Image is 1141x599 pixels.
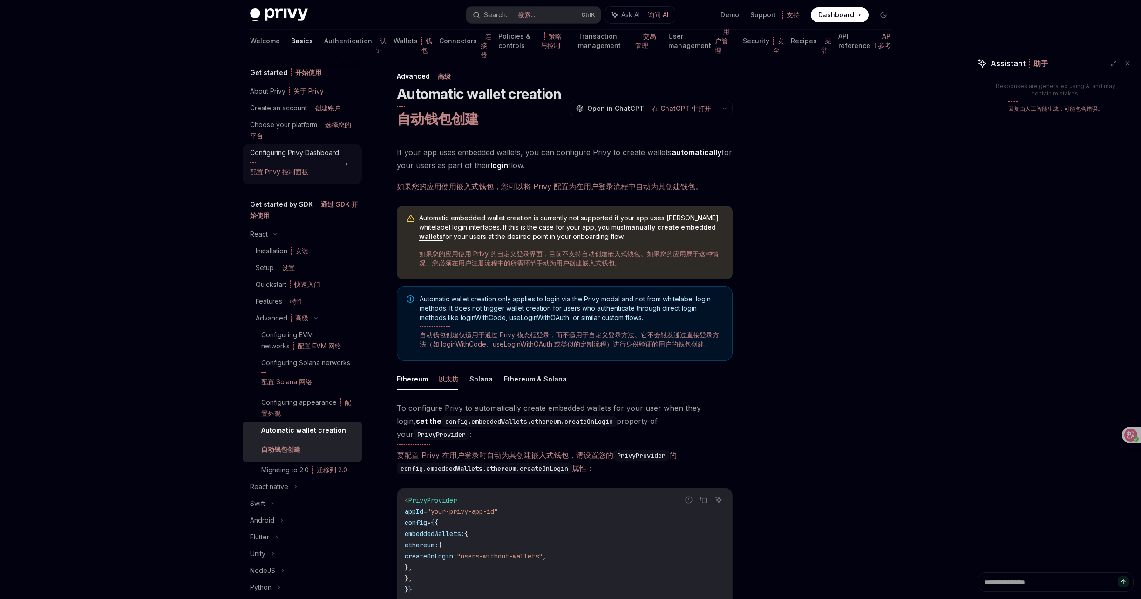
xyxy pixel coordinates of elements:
a: Quickstart 快速入门 [243,276,362,293]
font: 策略与控制 [541,32,562,49]
a: Connectors 连接器 [439,30,487,52]
a: Basics [291,30,313,52]
h1: Automatic wallet creation [397,86,561,131]
code: PrivyProvider [613,450,669,461]
span: PrivyProvider [408,496,457,504]
div: Search... [484,9,535,20]
span: config [405,518,427,527]
span: Ask AI [621,10,668,20]
font: 询问 AI [648,11,668,19]
font: 菜谱 [821,37,831,54]
font: 自动钱包创建 [397,110,479,127]
font: 要配置 Privy 在用户登录时自动为其创建嵌入式钱包，请设置您的 的 属性： [397,450,677,473]
font: 安全 [773,37,784,54]
a: Features 特性 [243,293,362,310]
strong: set the [416,416,617,426]
span: < [405,496,408,504]
span: Ctrl K [581,11,595,19]
font: 用户管理 [715,27,729,54]
span: Assistant [991,58,1048,69]
a: Setup 设置 [243,259,362,276]
font: 创建账户 [315,104,341,112]
div: Setup [256,262,295,273]
span: "your-privy-app-id" [427,507,498,516]
span: }, [405,574,412,583]
div: About Privy [250,86,324,97]
div: Swift [250,498,265,509]
a: API reference API 参考 [838,30,891,52]
font: 配置 Privy 控制面板 [250,168,308,176]
button: Report incorrect code [683,494,695,506]
div: Create an account [250,102,341,114]
h5: Get started by SDK [250,199,362,221]
button: Solana [469,368,493,390]
span: createOnLogin: [405,552,457,560]
a: Automatic wallet creation自动钱包创建 [243,422,362,462]
div: Configuring Solana networks [261,357,350,391]
div: Flutter [250,531,269,543]
button: Ask AI 询问 AI [605,7,675,23]
span: Automatic wallet creation only applies to login via the Privy modal and not from whitelabel login... [420,294,723,353]
a: Choose your platform 选择您的平台 [243,116,362,144]
div: NodeJS [250,565,275,576]
font: 快速入门 [294,280,320,288]
button: Send message [1118,576,1129,587]
strong: login [490,161,508,170]
img: dark logo [250,8,308,21]
span: }, [405,563,412,572]
font: 高级 [438,72,451,80]
button: Ethereum 以太坊 [397,368,458,390]
a: Policies & controls 策略与控制 [498,30,567,52]
a: Security 安全 [743,30,780,52]
font: 以太坊 [439,375,458,383]
span: { [435,518,438,527]
a: Configuring appearance 配置外观 [243,394,362,422]
svg: Note [407,295,414,303]
div: Responses are generated using AI and may contain mistakes. [992,82,1119,116]
button: Search... 搜索...CtrlK [466,7,601,23]
font: 自动钱包创建 [261,445,300,453]
font: 安装 [295,247,308,255]
span: Dashboard [818,10,854,20]
a: User management 用户管理 [668,30,732,52]
font: 关于 Privy [293,87,324,95]
font: 在 ChatGPT 中打开 [652,104,711,112]
svg: Warning [406,214,415,224]
font: 高级 [295,314,308,322]
a: Dashboard [811,7,869,22]
span: If your app uses embedded wallets, you can configure Privy to create wallets for your users as pa... [397,146,733,197]
font: 配置 Solana 网络 [261,378,312,386]
a: Wallets 钱包 [394,30,428,52]
div: React native [250,481,288,492]
font: API 参考 [874,32,891,49]
button: Copy the contents from the code block [698,494,710,506]
span: appId [405,507,423,516]
span: } [405,585,408,594]
span: = [427,518,431,527]
a: Installation 安装 [243,243,362,259]
span: "users-without-wallets" [457,552,543,560]
a: Support 支持 [750,10,800,20]
div: Quickstart [256,279,320,290]
font: 搜索... [518,11,535,19]
a: About Privy 关于 Privy [243,83,362,100]
button: Toggle dark mode [876,7,891,22]
a: Transaction management 交易管理 [578,30,657,52]
div: Features [256,296,303,307]
button: Open in ChatGPT 在 ChatGPT 中打开 [570,101,717,116]
span: To configure Privy to automatically create embedded wallets for your user when they login, proper... [397,402,733,478]
span: = [423,507,427,516]
span: Open in ChatGPT [587,104,711,113]
code: config.embeddedWallets.ethereum.createOnLogin [397,463,572,474]
span: , [543,552,546,560]
div: React [250,229,268,240]
font: 连接器 [481,32,491,59]
div: Configuring Privy Dashboard [250,147,339,181]
a: Configuring Solana networks配置 Solana 网络 [243,354,362,394]
div: Installation [256,245,308,257]
div: Configuring appearance [261,397,356,419]
a: Create an account 创建账户 [243,100,362,116]
font: 配置 EVM 网络 [298,342,341,350]
div: Android [250,515,274,526]
font: 助手 [1033,59,1048,68]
